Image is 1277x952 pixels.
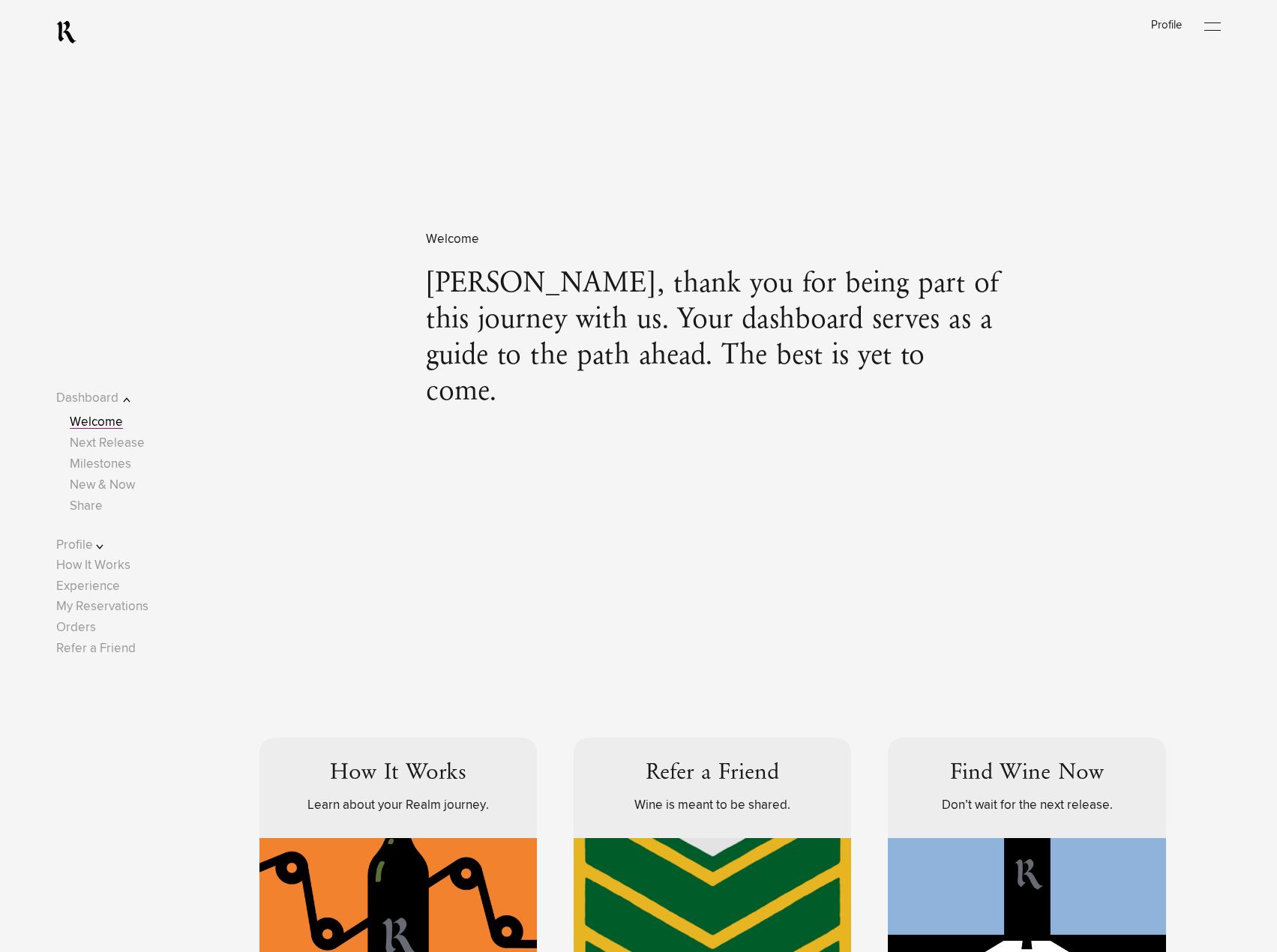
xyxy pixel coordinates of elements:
div: Learn about your Realm journey. [282,795,514,816]
a: Profile [1151,19,1182,31]
span: Welcome [426,229,1000,250]
div: Wine is meant to be shared. [596,795,829,816]
a: My Reservations [56,600,148,613]
span: [PERSON_NAME], thank you for being part of this journey with us. Your dashboard serves as a guide... [426,267,1000,411]
h3: Find Wine Now [950,760,1104,788]
button: Dashboard [56,388,151,409]
a: Experience [56,580,120,593]
a: Next Release [70,437,145,450]
a: New & Now [70,479,135,492]
a: Welcome [70,416,123,429]
a: Share [70,500,103,513]
a: Milestones [70,458,131,471]
h3: Refer a Friend [646,760,779,788]
div: Don’t wait for the next release. [910,795,1143,816]
a: RealmCellars [56,20,76,44]
a: Orders [56,621,96,634]
a: How It Works [56,559,130,572]
h3: How It Works [330,760,466,788]
button: Profile [56,535,151,555]
a: Refer a Friend [56,642,136,655]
